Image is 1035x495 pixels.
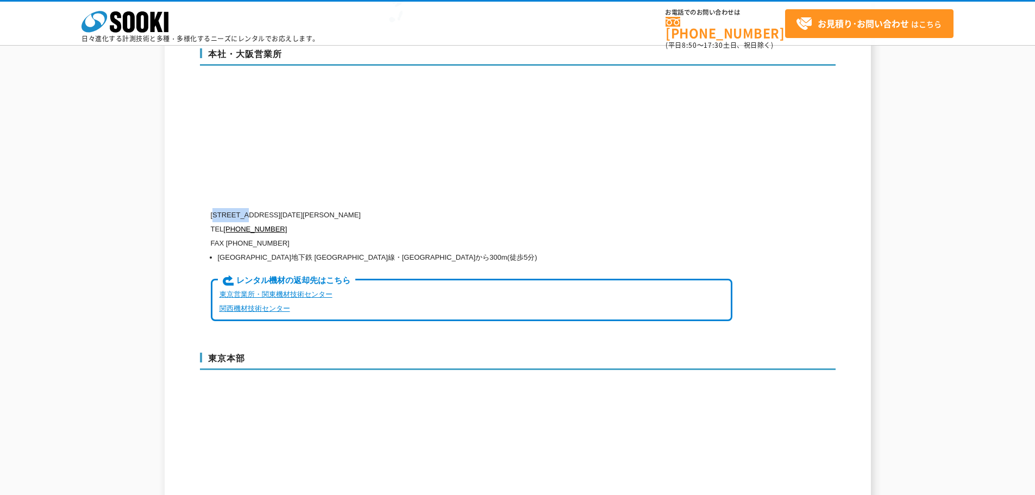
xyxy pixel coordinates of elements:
p: [STREET_ADDRESS][DATE][PERSON_NAME] [211,208,732,222]
span: はこちら [796,16,942,32]
a: 関西機材技術センター [219,304,290,312]
a: 東京営業所・関東機材技術センター [219,290,333,298]
span: 17:30 [704,40,723,50]
span: 8:50 [682,40,697,50]
span: (平日 ～ 土日、祝日除く) [666,40,773,50]
a: [PHONE_NUMBER] [223,225,287,233]
p: FAX [PHONE_NUMBER] [211,236,732,250]
a: お見積り･お問い合わせはこちら [785,9,954,38]
p: TEL [211,222,732,236]
a: [PHONE_NUMBER] [666,17,785,39]
h3: 本社・大阪営業所 [200,48,836,66]
span: レンタル機材の返却先はこちら [218,275,355,287]
span: お電話でのお問い合わせは [666,9,785,16]
li: [GEOGRAPHIC_DATA]地下鉄 [GEOGRAPHIC_DATA]線・[GEOGRAPHIC_DATA]から300m(徒歩5分) [218,250,732,265]
strong: お見積り･お問い合わせ [818,17,909,30]
p: 日々進化する計測技術と多種・多様化するニーズにレンタルでお応えします。 [81,35,319,42]
h3: 東京本部 [200,353,836,370]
